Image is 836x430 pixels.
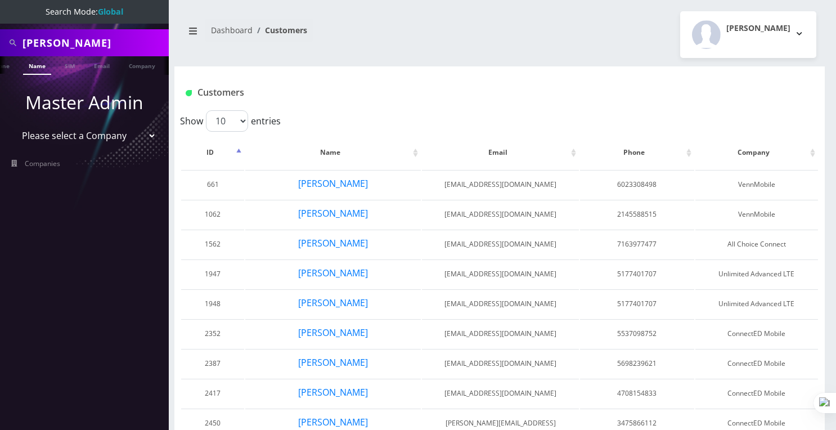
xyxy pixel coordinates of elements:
td: [EMAIL_ADDRESS][DOMAIN_NAME] [422,379,579,407]
button: [PERSON_NAME] [298,325,368,340]
td: 7163977477 [580,230,694,258]
h1: Customers [186,87,706,98]
td: 2387 [181,349,244,378]
th: Name: activate to sort column ascending [245,136,420,169]
span: Companies [25,159,60,168]
span: Search Mode: [46,6,123,17]
td: ConnectED Mobile [695,379,818,407]
li: Customers [253,24,307,36]
button: [PERSON_NAME] [680,11,816,58]
a: SIM [59,56,80,74]
a: Company [123,56,161,74]
td: [EMAIL_ADDRESS][DOMAIN_NAME] [422,319,579,348]
button: [PERSON_NAME] [298,236,368,250]
input: Search All Companies [23,32,166,53]
td: [EMAIL_ADDRESS][DOMAIN_NAME] [422,200,579,229]
td: [EMAIL_ADDRESS][DOMAIN_NAME] [422,170,579,199]
td: Unlimited Advanced LTE [695,259,818,288]
button: [PERSON_NAME] [298,176,368,191]
td: Unlimited Advanced LTE [695,289,818,318]
strong: Global [98,6,123,17]
td: 5177401707 [580,259,694,288]
button: [PERSON_NAME] [298,295,368,310]
td: [EMAIL_ADDRESS][DOMAIN_NAME] [422,349,579,378]
label: Show entries [180,110,281,132]
a: Name [23,56,51,75]
button: [PERSON_NAME] [298,385,368,400]
td: 6023308498 [580,170,694,199]
th: Phone: activate to sort column ascending [580,136,694,169]
a: Email [88,56,115,74]
th: Email: activate to sort column ascending [422,136,579,169]
td: 1947 [181,259,244,288]
td: VennMobile [695,170,818,199]
select: Showentries [206,110,248,132]
button: [PERSON_NAME] [298,206,368,221]
button: [PERSON_NAME] [298,415,368,429]
button: [PERSON_NAME] [298,266,368,280]
th: ID: activate to sort column descending [181,136,244,169]
td: [EMAIL_ADDRESS][DOMAIN_NAME] [422,230,579,258]
td: 1562 [181,230,244,258]
td: [EMAIL_ADDRESS][DOMAIN_NAME] [422,259,579,288]
td: 2352 [181,319,244,348]
button: [PERSON_NAME] [298,355,368,370]
a: Dashboard [211,25,253,35]
nav: breadcrumb [183,19,491,51]
td: 5698239621 [580,349,694,378]
td: 1062 [181,200,244,229]
th: Company: activate to sort column ascending [695,136,818,169]
td: 2417 [181,379,244,407]
td: All Choice Connect [695,230,818,258]
td: 5537098752 [580,319,694,348]
td: ConnectED Mobile [695,319,818,348]
td: 4708154833 [580,379,694,407]
td: ConnectED Mobile [695,349,818,378]
td: 5177401707 [580,289,694,318]
td: 661 [181,170,244,199]
td: 2145588515 [580,200,694,229]
h2: [PERSON_NAME] [726,24,790,33]
td: VennMobile [695,200,818,229]
td: [EMAIL_ADDRESS][DOMAIN_NAME] [422,289,579,318]
td: 1948 [181,289,244,318]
